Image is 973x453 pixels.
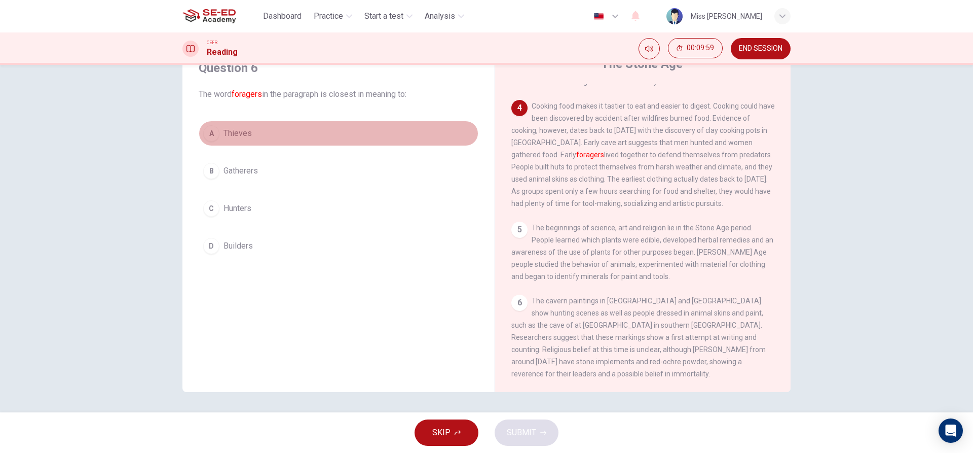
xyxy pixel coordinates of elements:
span: The cavern paintings in [GEOGRAPHIC_DATA] and [GEOGRAPHIC_DATA] show hunting scenes as well as pe... [511,297,766,378]
div: 5 [511,222,528,238]
button: 00:09:59 [668,38,723,58]
button: Analysis [421,7,468,25]
span: END SESSION [739,45,782,53]
div: Hide [668,38,723,59]
div: 6 [511,295,528,311]
span: Thieves [223,127,252,140]
button: CHunters [199,196,478,221]
h1: Reading [207,46,238,58]
button: DBuilders [199,233,478,259]
img: Profile picture [666,8,683,24]
button: Practice [310,7,356,25]
span: Gatherers [223,165,258,177]
button: BGatherers [199,158,478,184]
button: AThieves [199,121,478,146]
span: The word in the paragraph is closest in meaning to: [199,88,478,100]
font: foragers [232,89,262,99]
div: D [203,238,219,254]
span: Practice [314,10,343,22]
div: A [203,125,219,142]
div: B [203,163,219,179]
span: CEFR [207,39,217,46]
span: Cooking food makes it tastier to eat and easier to digest. Cooking could have been discovered by ... [511,102,775,207]
a: SE-ED Academy logo [182,6,259,26]
span: Analysis [425,10,455,22]
h4: Question 6 [199,60,478,76]
img: en [592,13,605,20]
span: Dashboard [263,10,302,22]
span: SKIP [432,426,451,440]
div: Miss [PERSON_NAME] [691,10,762,22]
button: SKIP [415,420,478,446]
button: END SESSION [731,38,791,59]
div: C [203,200,219,217]
button: Dashboard [259,7,306,25]
span: 00:09:59 [687,44,714,52]
font: foragers [576,151,604,159]
div: Mute [639,38,660,59]
span: Hunters [223,202,251,215]
span: Start a test [364,10,403,22]
img: SE-ED Academy logo [182,6,236,26]
button: Start a test [360,7,417,25]
span: The beginnings of science, art and religion lie in the Stone Age period. People learned which pla... [511,224,773,281]
span: Builders [223,240,253,252]
div: 4 [511,100,528,116]
div: Open Intercom Messenger [939,419,963,443]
